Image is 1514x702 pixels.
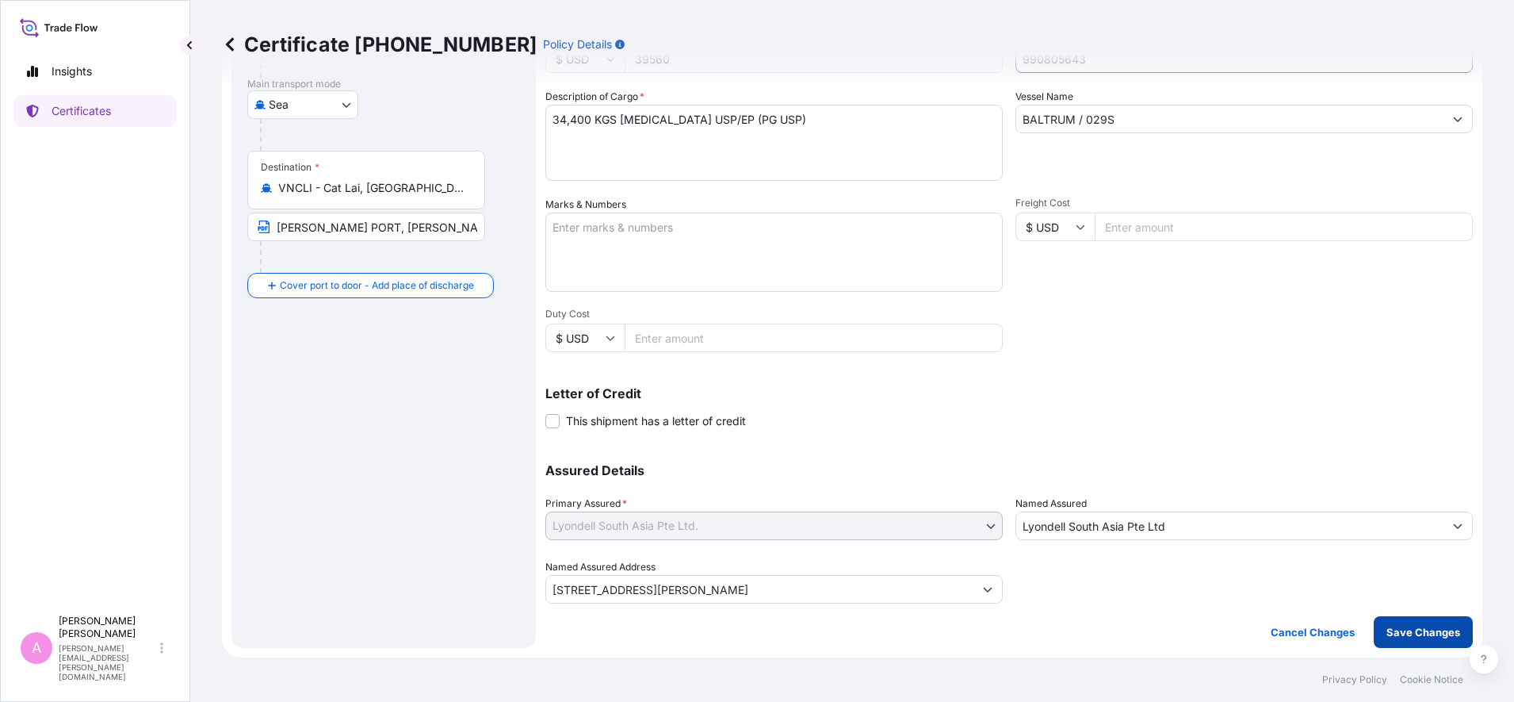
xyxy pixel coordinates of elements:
[1271,624,1355,640] p: Cancel Changes
[52,103,111,119] p: Certificates
[13,95,177,127] a: Certificates
[32,640,41,656] span: A
[545,559,656,575] label: Named Assured Address
[973,575,1002,604] button: Show suggestions
[1015,89,1073,105] label: Vessel Name
[545,197,626,213] label: Marks & Numbers
[566,413,746,429] span: This shipment has a letter of credit
[1374,616,1473,648] button: Save Changes
[545,512,1003,540] button: Lyondell South Asia Pte Ltd.
[52,63,92,79] p: Insights
[13,56,177,87] a: Insights
[545,387,1473,400] p: Letter of Credit
[1015,496,1087,512] label: Named Assured
[546,575,973,604] input: Named Assured Address
[59,615,157,640] p: [PERSON_NAME] [PERSON_NAME]
[1443,105,1472,133] button: Show suggestions
[261,161,319,174] div: Destination
[280,278,474,293] span: Cover port to door - Add place of discharge
[1095,213,1473,241] input: Enter amount
[222,32,537,57] p: Certificate [PHONE_NUMBER]
[545,105,1003,181] textarea: 34,400 KGS [MEDICAL_DATA] USP/EP (PG USP)
[552,518,698,534] span: Lyondell South Asia Pte Ltd.
[1258,616,1367,648] button: Cancel Changes
[247,90,358,119] button: Select transport
[545,464,1473,477] p: Assured Details
[1016,105,1443,133] input: Type to search vessel name or IMO
[1386,624,1460,640] p: Save Changes
[1322,673,1387,686] a: Privacy Policy
[1443,512,1472,540] button: Show suggestions
[1400,673,1463,686] a: Cookie Notice
[269,97,289,113] span: Sea
[625,324,1003,352] input: Enter amount
[247,213,485,241] input: Text to appear on certificate
[545,308,1003,320] span: Duty Cost
[59,643,157,681] p: [PERSON_NAME][EMAIL_ADDRESS][PERSON_NAME][DOMAIN_NAME]
[247,273,494,298] button: Cover port to door - Add place of discharge
[545,89,644,105] label: Description of Cargo
[545,496,627,512] span: Primary Assured
[543,36,612,52] p: Policy Details
[1015,197,1473,209] span: Freight Cost
[1016,512,1443,540] input: Assured Name
[278,180,465,196] input: Destination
